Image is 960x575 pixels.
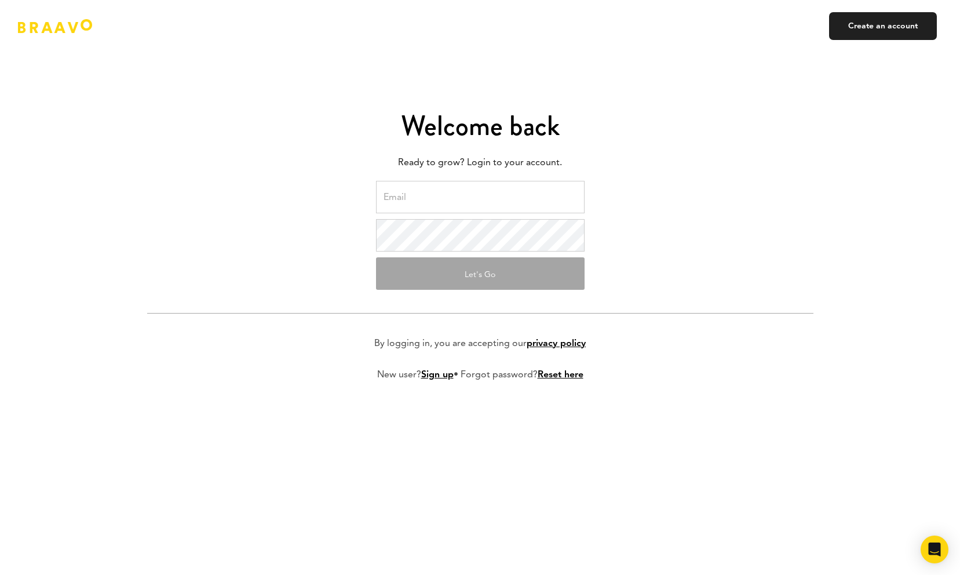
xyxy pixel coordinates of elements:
[85,8,126,19] span: Support
[377,368,583,382] p: New user? • Forgot password?
[376,257,585,290] button: Let's Go
[376,181,585,213] input: Email
[538,370,583,380] a: Reset here
[147,154,813,172] p: Ready to grow? Login to your account.
[829,12,937,40] a: Create an account
[921,536,948,563] div: Open Intercom Messenger
[401,106,560,145] span: Welcome back
[374,337,586,351] p: By logging in, you are accepting our
[421,370,454,380] a: Sign up
[527,339,586,348] a: privacy policy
